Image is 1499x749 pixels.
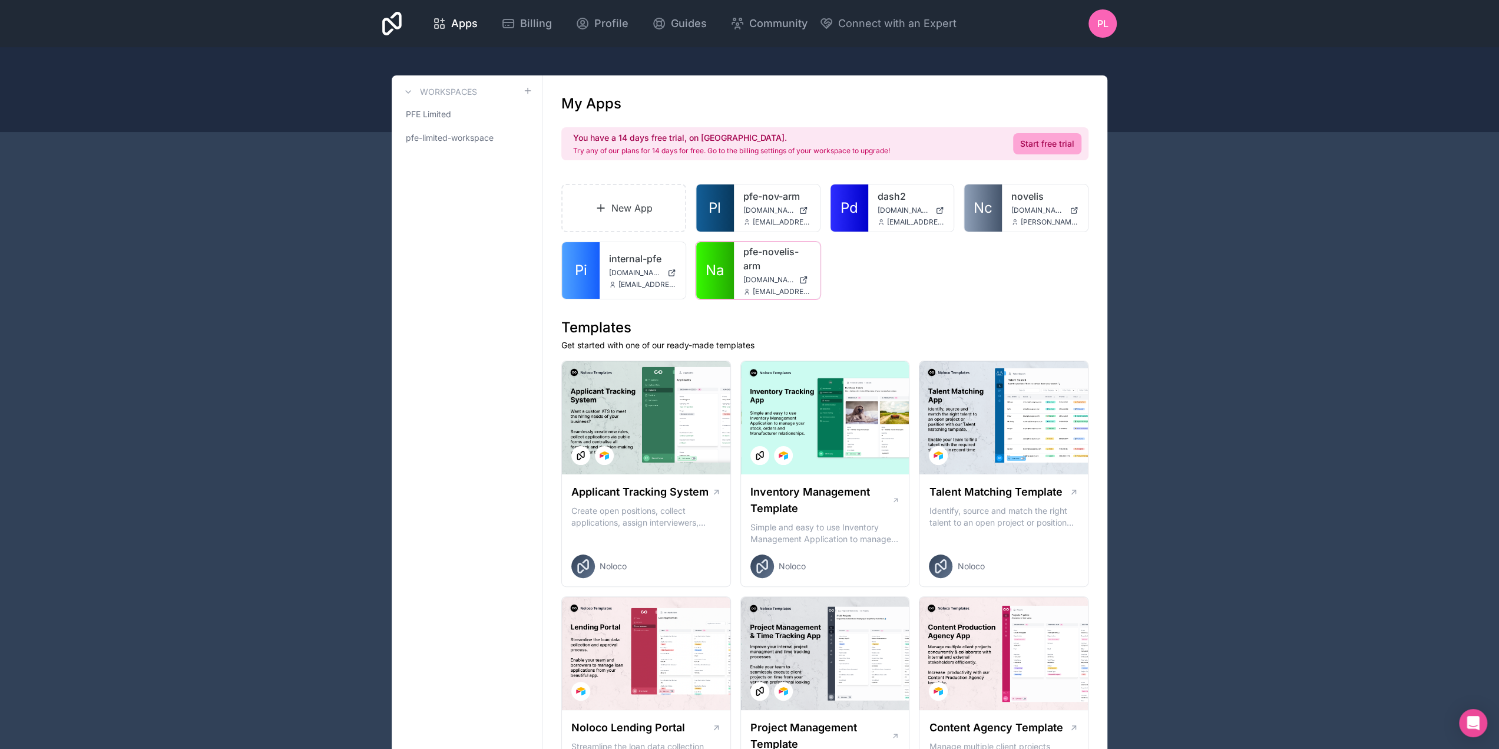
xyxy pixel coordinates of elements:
a: [DOMAIN_NAME] [1011,206,1078,215]
h1: Applicant Tracking System [571,484,709,500]
span: [EMAIL_ADDRESS][DOMAIN_NAME] [753,217,810,227]
h1: Templates [561,318,1088,337]
a: Billing [492,11,561,37]
h2: You have a 14 days free trial, on [GEOGRAPHIC_DATA]. [573,132,890,144]
span: [DOMAIN_NAME] [743,275,794,285]
span: Apps [451,15,478,32]
div: Open Intercom Messenger [1459,709,1487,737]
span: Billing [520,15,552,32]
span: [PERSON_NAME][EMAIL_ADDRESS][DOMAIN_NAME] [1021,217,1078,227]
h1: My Apps [561,94,621,113]
h3: Workspaces [420,86,477,98]
a: novelis [1011,189,1078,203]
h1: Content Agency Template [929,720,1063,736]
span: [EMAIL_ADDRESS][DOMAIN_NAME] [618,280,676,289]
button: Connect with an Expert [819,15,957,32]
a: Pd [830,184,868,232]
p: Try any of our plans for 14 days for free. Go to the billing settings of your workspace to upgrade! [573,146,890,156]
span: Community [749,15,808,32]
a: [DOMAIN_NAME] [878,206,945,215]
span: Guides [671,15,707,32]
img: Airtable Logo [779,687,788,696]
h1: Inventory Management Template [750,484,892,517]
a: [DOMAIN_NAME] [609,268,676,278]
span: Noloco [600,560,627,572]
p: Get started with one of our ready-made templates [561,339,1088,351]
span: Pl [709,199,721,217]
span: Noloco [779,560,806,572]
h1: Noloco Lending Portal [571,720,685,736]
span: PFE Limited [406,108,451,120]
a: New App [561,184,686,232]
p: Simple and easy to use Inventory Management Application to manage your stock, orders and Manufact... [750,522,900,545]
a: internal-pfe [609,252,676,266]
a: pfe-limited-workspace [401,127,532,149]
span: [DOMAIN_NAME] [743,206,794,215]
p: Identify, source and match the right talent to an open project or position with our Talent Matchi... [929,505,1078,529]
img: Airtable Logo [600,451,609,460]
a: [DOMAIN_NAME] [743,206,810,215]
p: Create open positions, collect applications, assign interviewers, centralise candidate feedback a... [571,505,721,529]
a: Profile [566,11,638,37]
img: Airtable Logo [779,451,788,460]
h1: Talent Matching Template [929,484,1062,500]
a: Community [721,11,817,37]
a: pfe-novelis-arm [743,245,810,273]
a: Guides [643,11,716,37]
img: Airtable Logo [934,687,943,696]
span: [DOMAIN_NAME] [878,206,931,215]
span: Connect with an Expert [838,15,957,32]
a: [DOMAIN_NAME] [743,275,810,285]
span: [DOMAIN_NAME] [609,268,663,278]
span: Pi [575,261,587,280]
span: Pd [841,199,858,217]
span: Profile [594,15,628,32]
a: Pl [696,184,734,232]
a: Nc [964,184,1002,232]
a: pfe-nov-arm [743,189,810,203]
a: Apps [423,11,487,37]
a: dash2 [878,189,945,203]
img: Airtable Logo [934,451,943,460]
span: Nc [974,199,992,217]
a: Pi [562,242,600,299]
span: PL [1097,17,1108,31]
a: PFE Limited [401,104,532,125]
a: Start free trial [1013,133,1081,154]
a: Na [696,242,734,299]
span: pfe-limited-workspace [406,132,494,144]
span: [EMAIL_ADDRESS][DOMAIN_NAME] [753,287,810,296]
img: Airtable Logo [576,687,585,696]
a: Workspaces [401,85,477,99]
span: Na [706,261,724,280]
span: [EMAIL_ADDRESS][DOMAIN_NAME] [887,217,945,227]
span: [DOMAIN_NAME] [1011,206,1065,215]
span: Noloco [957,560,984,572]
